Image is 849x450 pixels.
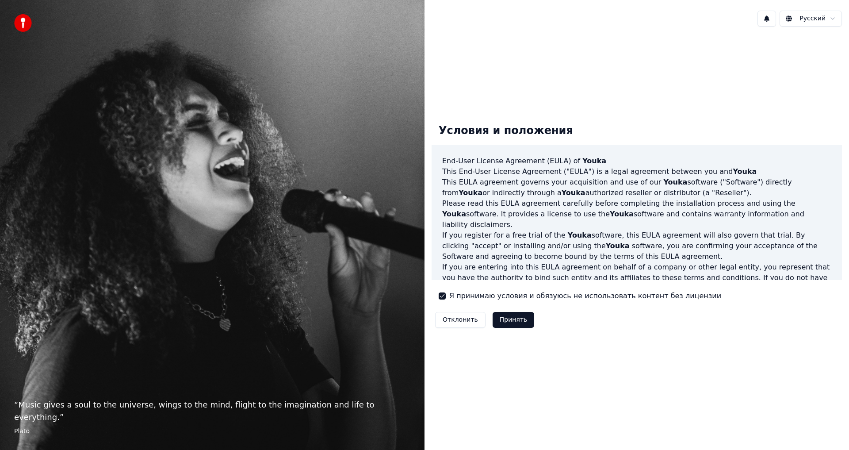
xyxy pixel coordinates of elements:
[442,198,831,230] p: Please read this EULA agreement carefully before completing the installation process and using th...
[610,210,634,218] span: Youka
[733,167,757,176] span: Youka
[14,399,410,423] p: “ Music gives a soul to the universe, wings to the mind, flight to the imagination and life to ev...
[459,188,482,197] span: Youka
[442,177,831,198] p: This EULA agreement governs your acquisition and use of our software ("Software") directly from o...
[14,427,410,436] footer: Plato
[582,157,606,165] span: Youka
[568,231,592,239] span: Youka
[493,312,535,328] button: Принять
[449,291,721,301] label: Я принимаю условия и обязуюсь не использовать контент без лицензии
[442,210,466,218] span: Youka
[562,188,585,197] span: Youka
[432,117,580,145] div: Условия и положения
[435,312,486,328] button: Отклонить
[442,156,831,166] h3: End-User License Agreement (EULA) of
[442,230,831,262] p: If you register for a free trial of the software, this EULA agreement will also govern that trial...
[442,262,831,304] p: If you are entering into this EULA agreement on behalf of a company or other legal entity, you re...
[14,14,32,32] img: youka
[663,178,687,186] span: Youka
[442,166,831,177] p: This End-User License Agreement ("EULA") is a legal agreement between you and
[606,242,630,250] span: Youka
